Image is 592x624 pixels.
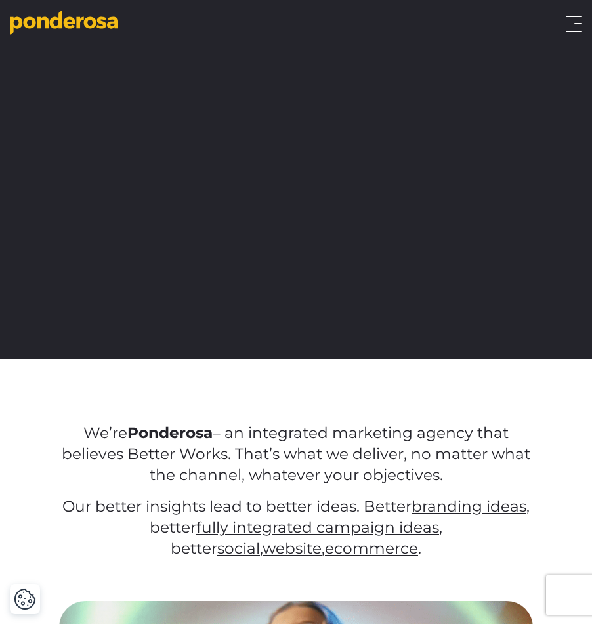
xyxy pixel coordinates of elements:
[412,497,526,516] a: branding ideas
[14,588,36,610] img: Revisit consent button
[196,518,439,537] a: fully integrated campaign ideas
[14,588,36,610] button: Cookie Settings
[217,539,260,558] a: social
[59,496,533,559] p: Our better insights lead to better ideas. Better , better , better , , .
[127,424,213,442] strong: Ponderosa
[59,422,533,485] p: We’re – an integrated marketing agency that believes Better Works. That’s what we deliver, no mat...
[566,16,582,32] button: Toggle menu
[325,539,418,558] a: ecommerce
[263,539,322,558] a: website
[10,11,138,37] a: Go to homepage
